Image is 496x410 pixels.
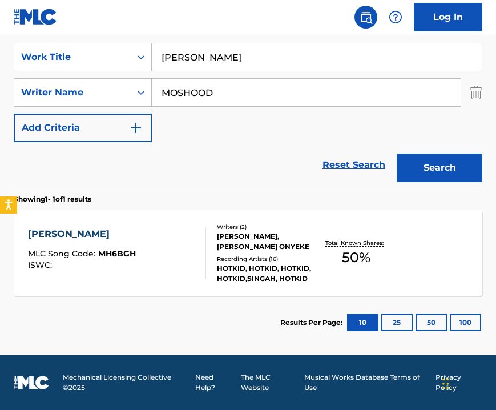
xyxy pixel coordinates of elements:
div: Writer Name [21,86,124,99]
p: Results Per Page: [280,317,345,328]
button: Search [397,154,482,182]
img: search [359,10,373,24]
button: Add Criteria [14,114,152,142]
div: Recording Artists ( 16 ) [217,255,317,263]
img: help [389,10,402,24]
span: MH6BGH [98,248,136,259]
a: The MLC Website [241,372,298,393]
span: Mechanical Licensing Collective © 2025 [63,372,188,393]
p: Showing 1 - 1 of 1 results [14,194,91,204]
div: Writers ( 2 ) [217,223,317,231]
form: Search Form [14,43,482,188]
img: 9d2ae6d4665cec9f34b9.svg [129,121,143,135]
img: Delete Criterion [470,78,482,107]
button: 10 [347,314,378,331]
a: Reset Search [317,152,391,178]
div: HOTKID, HOTKID, HOTKID, HOTKID,SINGAH, HOTKID [217,263,317,284]
div: Help [384,6,407,29]
span: 50 % [342,247,370,268]
div: [PERSON_NAME], [PERSON_NAME] ONYEKE [217,231,317,252]
a: Public Search [354,6,377,29]
img: logo [14,376,49,389]
button: 25 [381,314,413,331]
img: MLC Logo [14,9,58,25]
span: MLC Song Code : [28,248,98,259]
iframe: Chat Widget [439,355,496,410]
a: Need Help? [195,372,233,393]
div: Work Title [21,50,124,64]
p: Total Known Shares: [325,239,386,247]
button: 100 [450,314,481,331]
div: [PERSON_NAME] [28,227,136,241]
span: ISWC : [28,260,55,270]
a: Privacy Policy [435,372,482,393]
a: [PERSON_NAME]MLC Song Code:MH6BGHISWC:Writers (2)[PERSON_NAME], [PERSON_NAME] ONYEKERecording Art... [14,210,482,296]
div: Drag [442,367,449,401]
a: Log In [414,3,482,31]
a: Musical Works Database Terms of Use [304,372,429,393]
button: 50 [416,314,447,331]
